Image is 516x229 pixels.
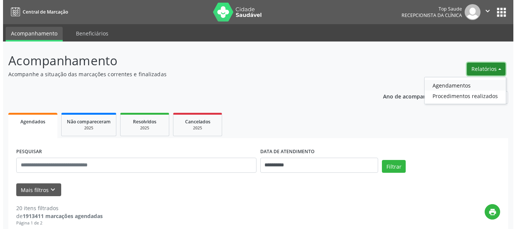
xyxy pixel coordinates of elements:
p: Ano de acompanhamento [380,91,447,101]
span: Central de Marcação [20,9,65,15]
button:  [477,4,492,20]
div: 2025 [176,125,213,131]
div: 2025 [123,125,161,131]
i: print [485,208,494,216]
p: Acompanhe a situação das marcações correntes e finalizadas [5,70,355,78]
i: keyboard_arrow_down [46,186,54,194]
a: Agendamentos [422,80,503,91]
label: PESQUISAR [13,146,39,158]
button: apps [492,6,505,19]
span: Agendados [17,118,42,125]
div: de [13,212,100,220]
ul: Relatórios [421,77,503,104]
span: Cancelados [182,118,207,125]
button: Filtrar [379,160,403,173]
a: Procedimentos realizados [422,91,503,101]
span: Não compareceram [64,118,108,125]
i:  [480,7,489,15]
div: Página 1 de 2 [13,220,100,226]
a: Beneficiários [68,27,111,40]
a: Central de Marcação [5,6,65,18]
button: Relatórios [464,63,502,75]
span: Recepcionista da clínica [399,12,459,18]
a: Acompanhamento [3,27,60,41]
button: print [482,204,497,220]
div: Top Saude [399,6,459,12]
div: 20 itens filtrados [13,204,100,212]
img: img [462,4,477,20]
strong: 1913411 marcações agendadas [20,212,100,220]
p: Acompanhamento [5,51,355,70]
div: 2025 [64,125,108,131]
label: DATA DE ATENDIMENTO [257,146,312,158]
button: Mais filtroskeyboard_arrow_down [13,183,58,197]
span: Resolvidos [130,118,153,125]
